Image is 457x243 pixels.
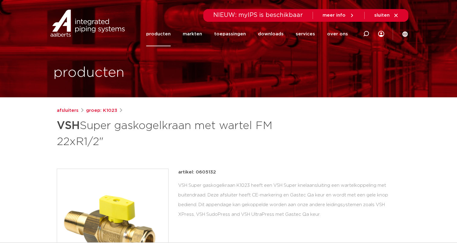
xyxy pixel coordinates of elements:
span: meer info [323,13,346,18]
a: over ons [327,22,348,46]
span: sluiten [374,13,390,18]
div: VSH Super gaskogelkraan K1023 heeft een VSH Super knelaansluiting een wartelkoppeling met buitend... [178,181,401,219]
a: afsluiters [57,107,79,114]
span: NIEUW: myIPS is beschikbaar [213,12,303,18]
a: sluiten [374,13,399,18]
a: services [296,22,315,46]
a: producten [146,22,171,46]
a: toepassingen [214,22,246,46]
div: my IPS [378,22,384,46]
h1: Super gaskogelkraan met wartel FM 22xR1/2" [57,117,284,149]
a: markten [183,22,202,46]
strong: VSH [57,120,80,131]
p: artikel: 0605132 [178,169,216,176]
a: meer info [323,13,355,18]
nav: Menu [146,22,348,46]
a: groep: K1023 [86,107,117,114]
h1: producten [53,63,124,83]
a: downloads [258,22,284,46]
